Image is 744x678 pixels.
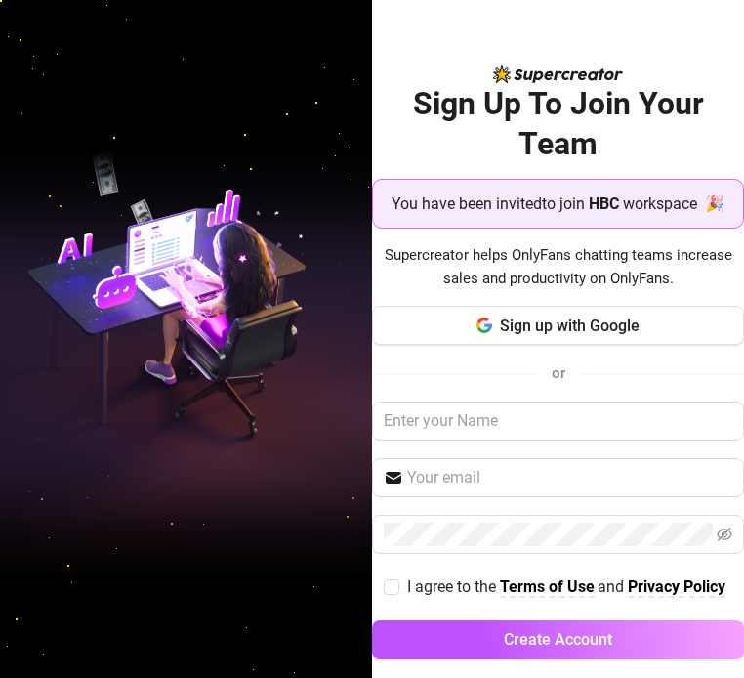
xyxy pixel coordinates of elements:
[598,577,628,596] span: and
[407,466,732,489] input: Your email
[407,577,500,596] span: I agree to the
[628,577,725,596] strong: Privacy Policy
[372,84,744,163] h2: Sign Up To Join Your Team
[589,194,619,213] strong: HBC
[500,317,640,335] span: Sign up with Google
[717,527,732,542] span: eye-invisible
[372,244,744,290] span: Supercreator helps OnlyFans chatting teams increase sales and productivity on OnlyFans.
[552,364,565,382] span: or
[504,630,612,649] span: Create Account
[493,65,623,83] img: logo-BBDzfeDw.svg
[623,191,724,216] span: workspace 🎉
[372,620,744,659] button: Create Account
[392,191,585,216] span: You have been invited to join
[372,402,744,441] input: Enter your Name
[500,577,595,596] strong: Terms of Use
[500,577,595,598] a: Terms of Use
[372,306,744,345] button: Sign up with Google
[628,577,725,598] a: Privacy Policy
